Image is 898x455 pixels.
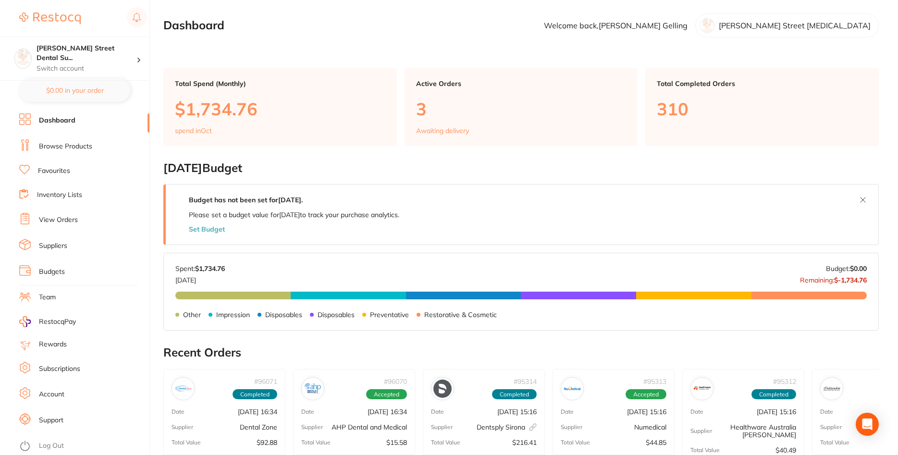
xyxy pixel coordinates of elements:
a: Total Completed Orders310 [645,68,879,146]
p: Total Value [690,447,720,454]
p: [DATE] 15:16 [497,408,537,416]
a: Restocq Logo [19,7,81,29]
p: Preventative [370,311,409,319]
button: Set Budget [189,225,225,233]
span: RestocqPay [39,317,76,327]
button: $0.00 in your order [19,79,130,102]
img: Healthware Australia Ridley [693,380,711,398]
p: $216.41 [512,439,537,446]
a: Suppliers [39,241,67,251]
p: $1,734.76 [175,99,385,119]
a: Browse Products [39,142,92,151]
h2: Recent Orders [163,346,879,359]
p: # 95314 [514,378,537,385]
p: Date [820,408,833,415]
p: Switch account [37,64,136,74]
a: Subscriptions [39,364,80,374]
p: Total Value [561,439,590,446]
h4: Dawson Street Dental Surgery [37,44,136,62]
p: Budget: [826,265,867,272]
p: Date [561,408,574,415]
p: Date [431,408,444,415]
p: Numedical [634,423,666,431]
p: Total Completed Orders [657,80,867,87]
img: Numedical [563,380,581,398]
p: [DATE] 15:16 [627,408,666,416]
a: Active Orders3Awaiting delivery [405,68,638,146]
p: Total Value [172,439,201,446]
img: Dawson Street Dental Surgery [15,49,31,65]
p: Welcome back, [PERSON_NAME] Gelling [544,21,688,30]
span: Completed [751,389,796,400]
p: Date [172,408,185,415]
a: Dashboard [39,116,75,125]
p: Supplier [690,428,712,434]
span: Accepted [366,389,407,400]
p: Disposables [318,311,355,319]
p: Disposables [265,311,302,319]
strong: $-1,734.76 [834,276,867,284]
p: $92.88 [257,439,277,446]
p: Other [183,311,201,319]
a: Rewards [39,340,67,349]
p: 3 [416,99,627,119]
strong: $1,734.76 [195,264,225,273]
p: Supplier [172,424,193,430]
p: $40.49 [775,446,796,454]
a: Total Spend (Monthly)$1,734.76spend inOct [163,68,397,146]
img: RestocqPay [19,316,31,327]
div: Open Intercom Messenger [856,413,879,436]
p: Supplier [820,424,842,430]
p: # 95313 [643,378,666,385]
h2: [DATE] Budget [163,161,879,175]
p: [DATE] 15:16 [757,408,796,416]
strong: Budget has not been set for [DATE] . [189,196,303,204]
p: Total Value [431,439,460,446]
p: Active Orders [416,80,627,87]
a: Favourites [38,166,70,176]
p: Spent: [175,265,225,272]
img: AHP Dental and Medical [304,380,322,398]
p: Supplier [431,424,453,430]
a: RestocqPay [19,316,76,327]
img: Independent Dental [823,380,841,398]
p: Total Spend (Monthly) [175,80,385,87]
p: # 95312 [773,378,796,385]
span: Accepted [626,389,666,400]
a: Account [39,390,64,399]
p: Awaiting delivery [416,127,469,135]
p: Please set a budget value for [DATE] to track your purchase analytics. [189,211,399,219]
p: Total Value [820,439,849,446]
p: Healthware Australia [PERSON_NAME] [712,423,796,439]
p: Supplier [301,424,323,430]
p: Remaining: [800,272,867,284]
p: Impression [216,311,250,319]
p: AHP Dental and Medical [332,423,407,431]
p: Dental Zone [240,423,277,431]
p: [DATE] 16:34 [368,408,407,416]
p: Dentsply Sirona [477,423,537,431]
p: [DATE] 16:34 [238,408,277,416]
p: 310 [657,99,867,119]
span: Completed [233,389,277,400]
a: Log Out [39,441,64,451]
p: $44.85 [646,439,666,446]
button: Log Out [19,439,147,454]
p: # 96070 [384,378,407,385]
a: View Orders [39,215,78,225]
p: spend in Oct [175,127,212,135]
h2: Dashboard [163,19,224,32]
img: Dentsply Sirona [433,380,452,398]
p: Date [690,408,703,415]
a: Support [39,416,63,425]
strong: $0.00 [850,264,867,273]
p: [PERSON_NAME] Street [MEDICAL_DATA] [719,21,871,30]
p: $15.58 [386,439,407,446]
p: # 96071 [254,378,277,385]
a: Inventory Lists [37,190,82,200]
img: Dental Zone [174,380,192,398]
img: Restocq Logo [19,12,81,24]
a: Budgets [39,267,65,277]
p: Date [301,408,314,415]
p: Supplier [561,424,582,430]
